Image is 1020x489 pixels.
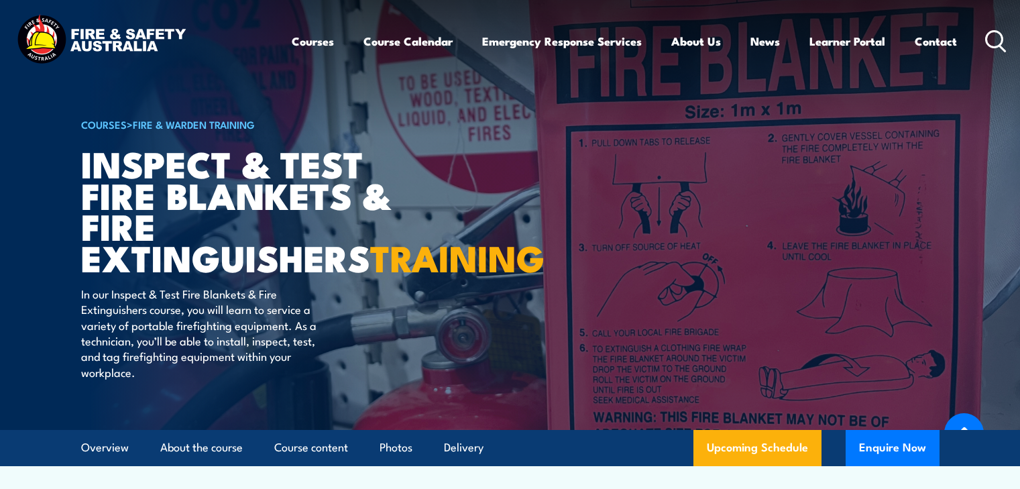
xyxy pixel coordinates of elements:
a: Overview [81,430,129,466]
a: News [750,23,780,59]
a: About the course [160,430,243,466]
a: Contact [915,23,957,59]
a: Course Calendar [363,23,453,59]
button: Enquire Now [846,430,940,466]
a: Courses [292,23,334,59]
a: Course content [274,430,348,466]
h6: > [81,116,412,132]
strong: TRAINING [370,229,545,284]
a: Delivery [444,430,484,466]
a: Fire & Warden Training [133,117,255,131]
a: Emergency Response Services [482,23,642,59]
a: Learner Portal [809,23,885,59]
a: About Us [671,23,721,59]
a: Photos [380,430,412,466]
h1: Inspect & Test Fire Blankets & Fire Extinguishers [81,148,412,273]
a: COURSES [81,117,127,131]
a: Upcoming Schedule [693,430,821,466]
p: In our Inspect & Test Fire Blankets & Fire Extinguishers course, you will learn to service a vari... [81,286,326,380]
